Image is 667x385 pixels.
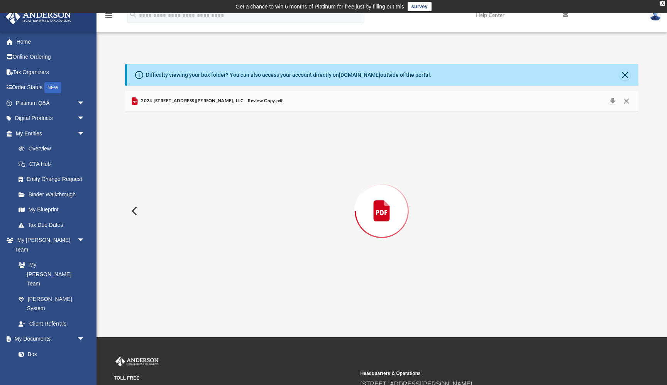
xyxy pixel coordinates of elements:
[77,331,93,347] span: arrow_drop_down
[11,172,96,187] a: Entity Change Request
[125,91,638,311] div: Preview
[620,69,630,80] button: Close
[339,72,380,78] a: [DOMAIN_NAME]
[77,233,93,248] span: arrow_drop_down
[11,346,89,362] a: Box
[5,34,96,49] a: Home
[606,96,620,106] button: Download
[125,200,142,222] button: Previous File
[620,96,633,106] button: Close
[5,331,93,347] a: My Documentsarrow_drop_down
[5,111,96,126] a: Digital Productsarrow_drop_down
[650,10,661,21] img: User Pic
[3,9,73,24] img: Anderson Advisors Platinum Portal
[361,370,602,377] small: Headquarters & Operations
[146,71,432,79] div: Difficulty viewing your box folder? You can also access your account directly on outside of the p...
[104,15,113,20] a: menu
[5,95,96,111] a: Platinum Q&Aarrow_drop_down
[77,126,93,142] span: arrow_drop_down
[5,64,96,80] a: Tax Organizers
[104,11,113,20] i: menu
[5,126,96,141] a: My Entitiesarrow_drop_down
[11,156,96,172] a: CTA Hub
[11,257,89,292] a: My [PERSON_NAME] Team
[11,316,93,331] a: Client Referrals
[11,141,96,157] a: Overview
[129,10,137,19] i: search
[114,375,355,382] small: TOLL FREE
[408,2,432,11] a: survey
[5,233,93,257] a: My [PERSON_NAME] Teamarrow_drop_down
[44,82,61,93] div: NEW
[11,217,96,233] a: Tax Due Dates
[11,202,93,218] a: My Blueprint
[77,111,93,127] span: arrow_drop_down
[660,1,665,6] div: close
[11,187,96,202] a: Binder Walkthrough
[5,80,96,96] a: Order StatusNEW
[11,291,93,316] a: [PERSON_NAME] System
[77,95,93,111] span: arrow_drop_down
[139,98,283,105] span: 2024 [STREET_ADDRESS][PERSON_NAME], LLC - Review Copy.pdf
[235,2,404,11] div: Get a chance to win 6 months of Platinum for free just by filling out this
[5,49,96,65] a: Online Ordering
[114,356,160,366] img: Anderson Advisors Platinum Portal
